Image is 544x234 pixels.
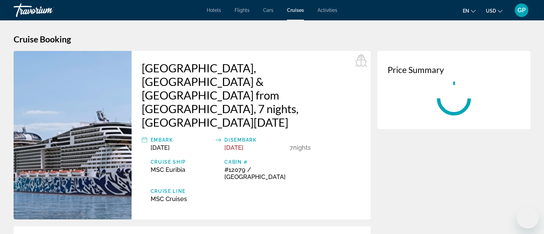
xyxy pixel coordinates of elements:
[224,166,286,180] span: #12079 / [GEOGRAPHIC_DATA]
[517,7,526,14] span: GP
[151,166,185,173] span: MSC Euribia
[224,144,243,151] span: [DATE]
[287,7,304,13] a: Cruises
[14,34,530,44] h1: Cruise Booking
[14,1,82,19] a: Travorium
[235,7,250,13] a: Flights
[388,65,520,75] h3: Price Summary
[486,8,496,14] span: USD
[151,195,187,202] span: MSC Cruises
[151,187,213,195] div: Cruise Line
[151,158,213,166] div: Cruise Ship
[486,6,503,16] button: Change currency
[142,61,360,129] a: [GEOGRAPHIC_DATA], [GEOGRAPHIC_DATA] & [GEOGRAPHIC_DATA] from [GEOGRAPHIC_DATA], 7 nights, [GEOGR...
[151,136,213,144] div: Embark
[207,7,221,13] a: Hotels
[224,136,286,144] div: Disembark
[263,7,273,13] a: Cars
[224,158,286,166] div: Cabin #
[290,144,293,151] span: 7
[318,7,337,13] a: Activities
[517,207,539,229] iframe: Кнопка запуска окна обмена сообщениями
[293,144,311,151] span: Nights
[151,144,170,151] span: [DATE]
[463,8,469,14] span: en
[513,3,530,17] button: User Menu
[14,51,132,219] img: Dubai, Abu Dhabi & Qatar from Dubai, 7 nights, Sat, Feb 7, 2026
[463,6,476,16] button: Change language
